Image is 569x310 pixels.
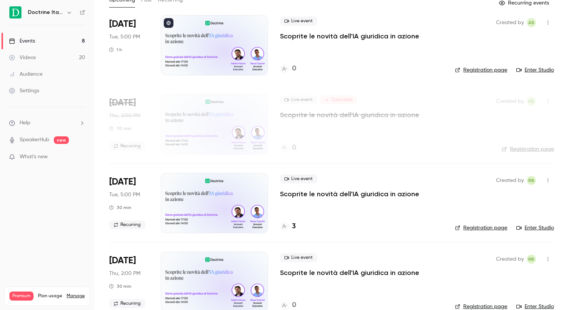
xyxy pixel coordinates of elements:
[280,143,296,153] a: 0
[320,95,357,104] span: Canceled
[292,221,296,232] h4: 3
[496,18,524,27] span: Created by
[280,17,317,26] span: Live event
[528,18,534,27] span: AS
[20,136,49,144] a: SpeakerHub
[109,176,136,188] span: [DATE]
[9,70,43,78] div: Audience
[109,47,122,53] div: 1 h
[9,119,85,127] li: help-dropdown-opener
[280,253,317,262] span: Live event
[527,255,536,264] span: Romain Ballereau
[109,15,149,75] div: Oct 14 Tue, 5:00 PM (Europe/Paris)
[109,299,145,308] span: Recurring
[502,145,554,153] a: Registration page
[109,173,149,233] div: Oct 21 Tue, 5:00 PM (Europe/Paris)
[20,153,48,161] span: What's new
[109,97,136,109] span: [DATE]
[109,33,140,41] span: Tue, 5:00 PM
[109,18,136,30] span: [DATE]
[280,110,419,119] a: Scoprite le novità dell'IA giuridica in azione
[496,176,524,185] span: Created by
[292,64,296,74] h4: 0
[54,136,69,144] span: new
[28,9,63,16] h6: Doctrine Italia
[109,142,145,151] span: Recurring
[516,66,554,74] a: Enter Studio
[516,224,554,232] a: Enter Studio
[109,125,131,131] div: 30 min
[280,174,317,183] span: Live event
[109,94,149,154] div: Oct 16 Thu, 2:00 PM (Europe/Paris)
[109,255,136,267] span: [DATE]
[9,37,35,45] div: Events
[38,293,62,299] span: Plan usage
[9,54,36,61] div: Videos
[9,292,33,301] span: Premium
[528,97,534,106] span: RB
[109,270,140,277] span: Thu, 2:00 PM
[109,191,140,199] span: Tue, 5:00 PM
[528,176,534,185] span: RB
[280,268,419,277] a: Scoprite le novità dell'IA giuridica in azione
[109,220,145,229] span: Recurring
[109,112,140,119] span: Thu, 2:00 PM
[455,224,507,232] a: Registration page
[280,189,419,199] a: Scoprite le novità dell'IA giuridica in azione
[280,221,296,232] a: 3
[455,66,507,74] a: Registration page
[109,283,131,289] div: 30 min
[20,119,30,127] span: Help
[528,255,534,264] span: RB
[527,18,536,27] span: Adriano Spatola
[496,97,524,106] span: Created by
[527,97,536,106] span: Romain Ballereau
[292,143,296,153] h4: 0
[280,95,317,104] span: Live event
[9,87,39,95] div: Settings
[109,205,131,211] div: 30 min
[76,154,85,160] iframe: Noticeable Trigger
[496,255,524,264] span: Created by
[280,32,419,41] a: Scoprite le novità dell'IA giuridica in azione
[280,64,296,74] a: 0
[527,176,536,185] span: Romain Ballereau
[9,6,21,18] img: Doctrine Italia
[67,293,85,299] a: Manage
